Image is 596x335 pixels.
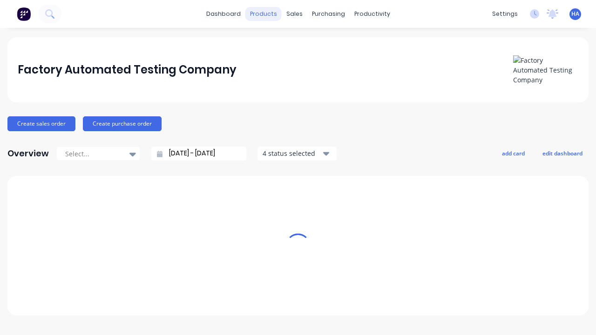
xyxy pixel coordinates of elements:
[257,147,337,161] button: 4 status selected
[513,55,578,85] img: Factory Automated Testing Company
[536,147,589,159] button: edit dashboard
[202,7,245,21] a: dashboard
[18,60,237,79] div: Factory Automated Testing Company
[245,7,282,21] div: products
[7,144,49,163] div: Overview
[17,7,31,21] img: Factory
[488,7,522,21] div: settings
[263,148,321,158] div: 4 status selected
[350,7,395,21] div: productivity
[571,10,579,18] span: HA
[282,7,307,21] div: sales
[307,7,350,21] div: purchasing
[496,147,531,159] button: add card
[7,116,75,131] button: Create sales order
[83,116,162,131] button: Create purchase order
